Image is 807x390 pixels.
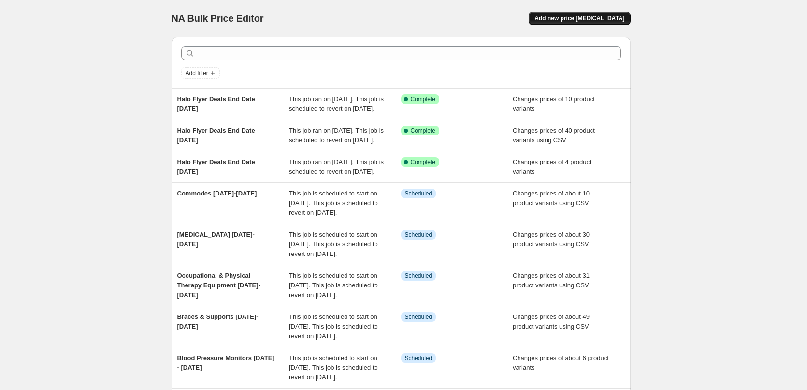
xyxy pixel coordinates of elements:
[177,127,255,144] span: Halo Flyer Deals End Date [DATE]
[177,354,274,371] span: Blood Pressure Monitors [DATE] - [DATE]
[534,15,624,22] span: Add new price [MEDICAL_DATA]
[177,313,259,330] span: Braces & Supports [DATE]-[DATE]
[513,231,590,248] span: Changes prices of about 30 product variants using CSV
[289,95,384,112] span: This job ran on [DATE]. This job is scheduled to revert on [DATE].
[289,231,378,257] span: This job is scheduled to start on [DATE]. This job is scheduled to revert on [DATE].
[411,95,435,103] span: Complete
[289,354,378,381] span: This job is scheduled to start on [DATE]. This job is scheduled to revert on [DATE].
[529,12,630,25] button: Add new price [MEDICAL_DATA]
[177,272,260,299] span: Occupational & Physical Therapy Equipment [DATE]-[DATE]
[405,231,432,239] span: Scheduled
[289,272,378,299] span: This job is scheduled to start on [DATE]. This job is scheduled to revert on [DATE].
[405,272,432,280] span: Scheduled
[289,313,378,340] span: This job is scheduled to start on [DATE]. This job is scheduled to revert on [DATE].
[289,190,378,216] span: This job is scheduled to start on [DATE]. This job is scheduled to revert on [DATE].
[177,95,255,112] span: Halo Flyer Deals End Date [DATE]
[411,158,435,166] span: Complete
[186,69,208,77] span: Add filter
[513,272,590,289] span: Changes prices of about 31 product variants using CSV
[513,313,590,330] span: Changes prices of about 49 product variants using CSV
[405,190,432,197] span: Scheduled
[513,127,595,144] span: Changes prices of 40 product variants using CSV
[513,190,590,207] span: Changes prices of about 10 product variants using CSV
[513,158,591,175] span: Changes prices of 4 product variants
[513,95,595,112] span: Changes prices of 10 product variants
[177,231,255,248] span: [MEDICAL_DATA] [DATE]-[DATE]
[405,354,432,362] span: Scheduled
[411,127,435,135] span: Complete
[177,190,257,197] span: Commodes [DATE]-[DATE]
[405,313,432,321] span: Scheduled
[172,13,264,24] span: NA Bulk Price Editor
[513,354,609,371] span: Changes prices of about 6 product variants
[289,158,384,175] span: This job ran on [DATE]. This job is scheduled to revert on [DATE].
[181,67,220,79] button: Add filter
[177,158,255,175] span: Halo Flyer Deals End Date [DATE]
[289,127,384,144] span: This job ran on [DATE]. This job is scheduled to revert on [DATE].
